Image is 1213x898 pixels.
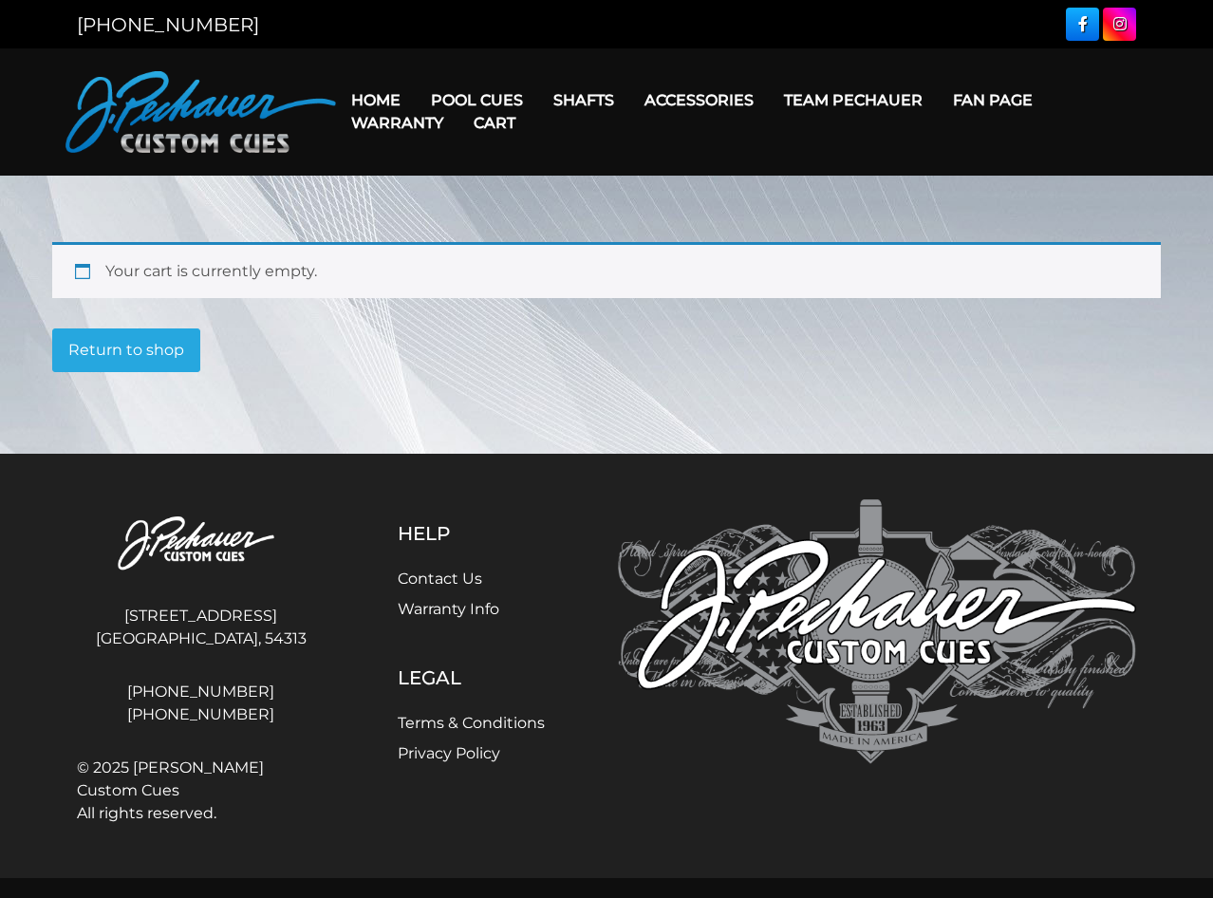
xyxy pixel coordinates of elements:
[77,597,325,658] address: [STREET_ADDRESS] [GEOGRAPHIC_DATA], 54313
[629,76,769,124] a: Accessories
[398,522,545,545] h5: Help
[416,76,538,124] a: Pool Cues
[336,99,458,147] a: Warranty
[538,76,629,124] a: Shafts
[77,757,325,825] span: © 2025 [PERSON_NAME] Custom Cues All rights reserved.
[77,499,325,589] img: Pechauer Custom Cues
[77,13,259,36] a: [PHONE_NUMBER]
[398,570,482,588] a: Contact Us
[458,99,531,147] a: Cart
[938,76,1048,124] a: Fan Page
[398,600,499,618] a: Warranty Info
[398,666,545,689] h5: Legal
[618,499,1136,764] img: Pechauer Custom Cues
[77,681,325,703] a: [PHONE_NUMBER]
[65,71,336,153] img: Pechauer Custom Cues
[398,744,500,762] a: Privacy Policy
[77,703,325,726] a: [PHONE_NUMBER]
[398,714,545,732] a: Terms & Conditions
[769,76,938,124] a: Team Pechauer
[52,328,200,372] a: Return to shop
[52,242,1161,298] div: Your cart is currently empty.
[336,76,416,124] a: Home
